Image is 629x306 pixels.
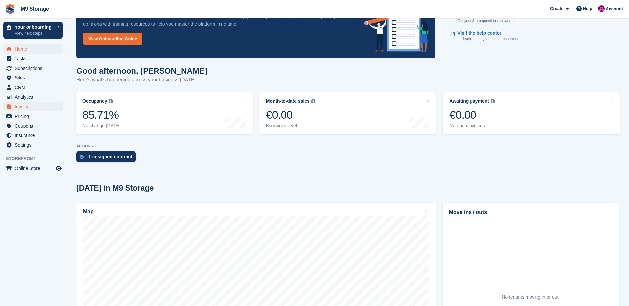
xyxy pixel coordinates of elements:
[583,5,592,12] span: Help
[6,155,66,162] span: Storefront
[266,98,310,104] div: Month-to-date sales
[15,164,54,173] span: Online Store
[449,108,495,122] div: €0.00
[15,140,54,150] span: Settings
[3,140,63,150] a: menu
[598,5,605,12] img: John Doyle
[109,99,113,103] img: icon-info-grey-7440780725fd019a000dd9b08b2336e03edf1995a4989e88bcd33f0948082b44.svg
[80,155,85,159] img: contract_signature_icon-13c848040528278c33f63329250d36e43548de30e8caae1d1a13099fd9432cc5.svg
[449,123,495,128] div: No open invoices
[364,2,429,52] img: onboarding-info-6c161a55d2c0e0a8cae90662b2fe09162a5109e8cc188191df67fb4f79e88e88.svg
[15,112,54,121] span: Pricing
[15,54,54,63] span: Tasks
[55,164,63,172] a: Preview store
[3,54,63,63] a: menu
[3,131,63,140] a: menu
[15,131,54,140] span: Insurance
[3,44,63,54] a: menu
[82,98,107,104] div: Occupancy
[82,108,121,122] div: 85.71%
[449,208,613,216] h2: Move ins / outs
[83,13,353,27] p: Welcome to Stora! Press the button below to access your . It gives you easy to follow steps to ge...
[15,121,54,130] span: Coupons
[15,30,54,36] p: View next steps
[3,112,63,121] a: menu
[266,108,315,122] div: €0.00
[3,73,63,82] a: menu
[3,92,63,102] a: menu
[502,294,560,301] div: No tenants moving in or out.
[443,92,620,134] a: Awaiting payment €0.00 No open invoices
[15,64,54,73] span: Subscriptions
[491,99,495,103] img: icon-info-grey-7440780725fd019a000dd9b08b2336e03edf1995a4989e88bcd33f0948082b44.svg
[259,92,436,134] a: Month-to-date sales €0.00 No invoices yet
[15,92,54,102] span: Analytics
[3,121,63,130] a: menu
[450,27,613,45] a: Visit the help center In-depth set up guides and resources.
[18,3,52,14] a: M9 Storage
[83,33,142,45] a: View Onboarding Guide
[457,18,515,24] p: Get your Stora questions answered.
[457,30,513,36] p: Visit the help center
[88,154,132,159] div: 1 unsigned contract
[15,25,54,29] p: Your onboarding
[311,99,315,103] img: icon-info-grey-7440780725fd019a000dd9b08b2336e03edf1995a4989e88bcd33f0948082b44.svg
[82,123,121,128] div: No change [DATE]
[15,44,54,54] span: Home
[3,22,63,39] a: Your onboarding View next steps
[450,9,613,27] a: Chat to support Get your Stora questions answered.
[449,98,489,104] div: Awaiting payment
[3,164,63,173] a: menu
[3,102,63,111] a: menu
[76,184,154,193] h2: [DATE] in M9 Storage
[457,36,519,42] p: In-depth set up guides and resources.
[5,4,15,14] img: stora-icon-8386f47178a22dfd0bd8f6a31ec36ba5ce8667c1dd55bd0f319d3a0aa187defe.svg
[76,76,207,84] p: Here's what's happening across your business [DATE]
[15,83,54,92] span: CRM
[3,64,63,73] a: menu
[15,102,54,111] span: Invoices
[76,151,139,166] a: 1 unsigned contract
[266,123,315,128] div: No invoices yet
[76,144,619,148] p: ACTIONS
[550,5,563,12] span: Create
[3,83,63,92] a: menu
[15,73,54,82] span: Sites
[606,6,623,12] span: Account
[83,209,94,215] h2: Map
[76,66,207,75] h1: Good afternoon, [PERSON_NAME]
[76,92,253,134] a: Occupancy 85.71% No change [DATE]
